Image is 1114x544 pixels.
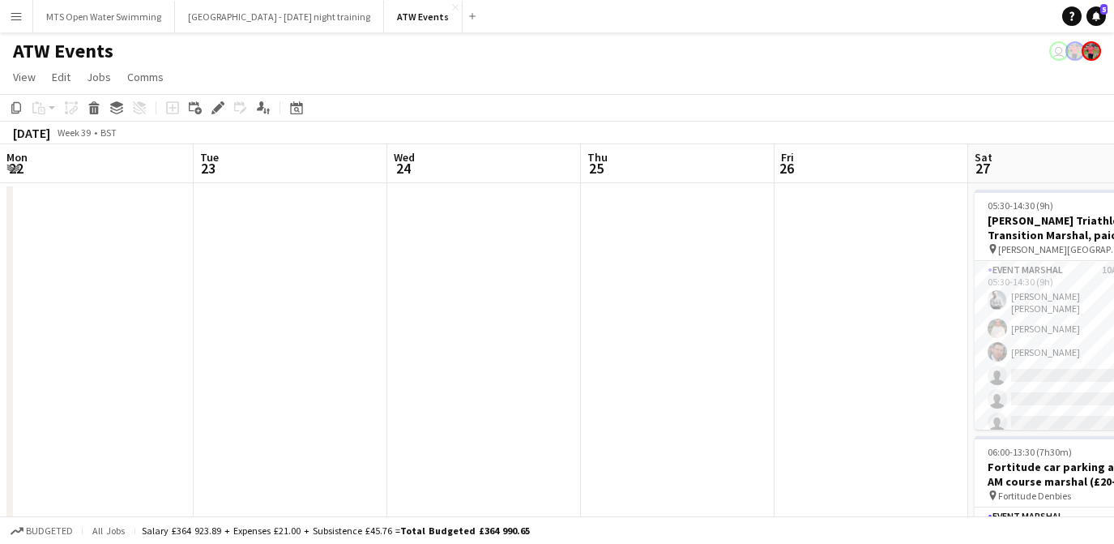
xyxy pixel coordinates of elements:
a: Edit [45,66,77,88]
div: BST [100,126,117,139]
span: Fri [781,150,794,165]
span: 25 [585,159,608,178]
span: Edit [52,70,70,84]
span: 24 [391,159,415,178]
button: ATW Events [384,1,463,32]
span: Jobs [87,70,111,84]
div: Salary £364 923.89 + Expenses £21.00 + Subsistence £45.76 = [142,525,530,537]
span: Budgeted [26,525,73,537]
span: 26 [779,159,794,178]
span: Wed [394,150,415,165]
button: Budgeted [8,522,75,540]
span: 23 [198,159,219,178]
app-user-avatar: James Shipley [1049,41,1069,61]
span: 05:30-14:30 (9h) [988,199,1053,212]
span: 22 [4,159,28,178]
a: Jobs [80,66,117,88]
button: [GEOGRAPHIC_DATA] - [DATE] night training [175,1,384,32]
a: View [6,66,42,88]
h1: ATW Events [13,39,113,63]
span: 5 [1100,4,1108,15]
span: Thu [587,150,608,165]
span: Sat [975,150,992,165]
a: Comms [121,66,170,88]
span: View [13,70,36,84]
button: MTS Open Water Swimming [33,1,175,32]
span: Comms [127,70,164,84]
span: 27 [972,159,992,178]
span: Tue [200,150,219,165]
span: All jobs [89,525,128,537]
span: Fortitude Denbies [998,490,1071,502]
span: 06:00-13:30 (7h30m) [988,446,1072,458]
app-user-avatar: ATW Racemakers [1065,41,1085,61]
a: 5 [1086,6,1106,26]
app-user-avatar: ATW Racemakers [1082,41,1101,61]
span: Total Budgeted £364 990.65 [400,525,530,537]
span: Mon [6,150,28,165]
span: Week 39 [53,126,94,139]
div: [DATE] [13,125,50,141]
